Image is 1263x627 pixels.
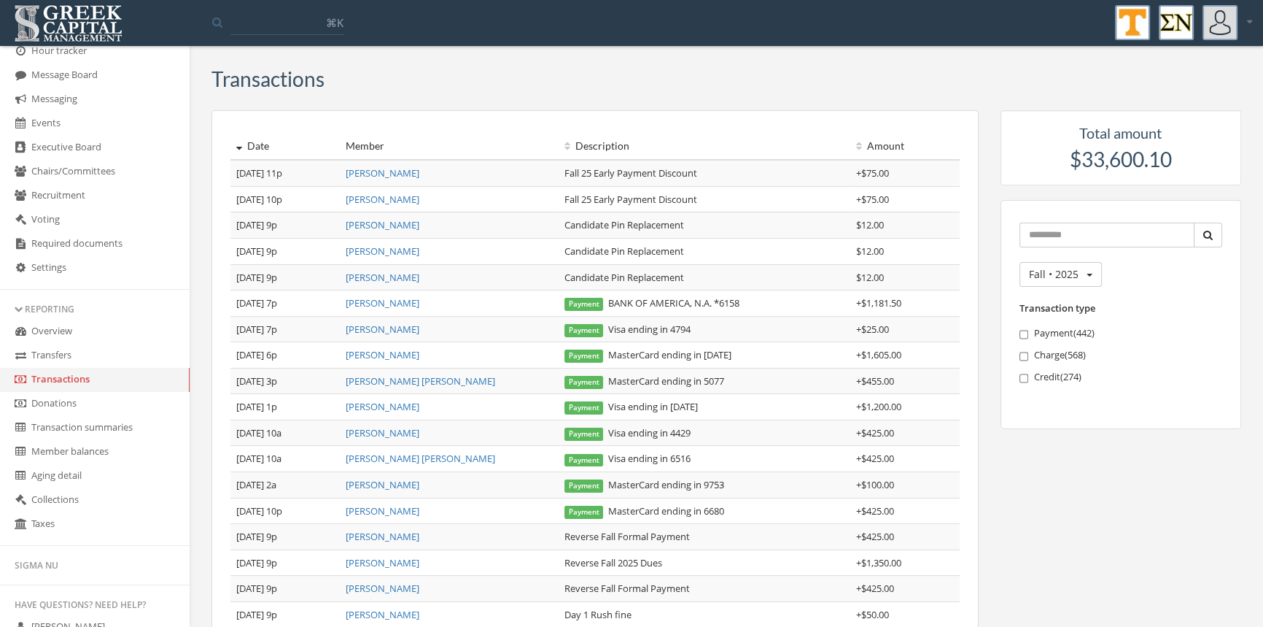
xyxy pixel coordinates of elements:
[230,238,340,264] td: [DATE] 9p
[559,264,850,291] td: Candidate Pin Replacement
[564,428,604,441] span: Payment
[856,296,901,309] span: + $1,181.50
[346,271,419,284] a: [PERSON_NAME]
[1019,352,1029,361] input: Charge(568)
[856,400,901,413] span: + $1,200.00
[230,264,340,291] td: [DATE] 9p
[856,193,889,206] span: + $75.00
[564,504,724,518] span: MasterCard ending in 6680
[230,342,340,369] td: [DATE] 6p
[564,350,604,363] span: Payment
[1019,370,1223,385] label: Credit ( 274 )
[15,303,175,315] div: Reporting
[856,374,894,388] span: + $455.00
[564,452,691,465] span: Visa ending in 6516
[559,212,850,239] td: Candidate Pin Replacement
[559,186,850,212] td: Fall 25 Early Payment Discount
[564,298,604,311] span: Payment
[856,245,884,258] span: $12.00
[564,480,604,493] span: Payment
[346,139,553,153] div: Member
[564,139,844,153] div: Description
[211,68,325,91] h3: Transactions
[230,394,340,420] td: [DATE] 1p
[346,193,419,206] a: [PERSON_NAME]
[564,454,604,467] span: Payment
[856,582,894,595] span: + $425.00
[564,324,604,337] span: Payment
[230,420,340,446] td: [DATE] 10a
[346,245,419,258] a: [PERSON_NAME]
[346,323,419,336] a: [PERSON_NAME]
[564,401,604,415] span: Payment
[346,426,419,439] a: [PERSON_NAME]
[559,160,850,186] td: Fall 25 Early Payment Discount
[564,506,604,519] span: Payment
[564,374,724,388] span: MasterCard ending in 5077
[346,478,419,491] a: [PERSON_NAME]
[1015,125,1227,141] h5: Total amount
[346,348,419,361] a: [PERSON_NAME]
[856,478,894,491] span: + $100.00
[856,556,901,569] span: + $1,350.00
[856,504,894,518] span: + $425.00
[856,218,884,231] span: $12.00
[346,296,419,309] a: [PERSON_NAME]
[346,452,495,465] a: [PERSON_NAME] [PERSON_NAME]
[559,576,850,602] td: Reverse Fall Formal Payment
[559,550,850,576] td: Reverse Fall 2025 Dues
[559,238,850,264] td: Candidate Pin Replacement
[856,271,884,284] span: $12.00
[564,400,698,413] span: Visa ending in [DATE]
[346,400,419,413] a: [PERSON_NAME]
[856,348,901,361] span: + $1,605.00
[1019,326,1223,341] label: Payment ( 442 )
[559,524,850,550] td: Reverse Fall Formal Payment
[1019,262,1102,287] button: Fall • 2025
[230,498,340,524] td: [DATE] 10p
[230,446,340,472] td: [DATE] 10a
[856,426,894,439] span: + $425.00
[346,530,419,543] a: [PERSON_NAME]
[230,576,340,602] td: [DATE] 9p
[856,139,954,153] div: Amount
[564,478,724,491] span: MasterCard ending in 9753
[230,368,340,394] td: [DATE] 3p
[856,166,889,180] span: + $75.00
[346,582,419,595] a: [PERSON_NAME]
[1019,348,1223,363] label: Charge ( 568 )
[230,291,340,317] td: [DATE] 7p
[346,556,419,569] a: [PERSON_NAME]
[1019,374,1029,383] input: Credit(274)
[230,472,340,499] td: [DATE] 2a
[564,323,691,336] span: Visa ending in 4794
[230,160,340,186] td: [DATE] 11p
[1029,267,1079,281] span: Fall • 2025
[230,316,340,342] td: [DATE] 7p
[230,550,340,576] td: [DATE] 9p
[1019,330,1029,339] input: Payment(442)
[230,212,340,239] td: [DATE] 9p
[564,426,691,439] span: Visa ending in 4429
[856,323,889,336] span: + $25.00
[564,296,739,309] span: BANK OF AMERICA, N.A. *6158
[346,218,419,231] a: [PERSON_NAME]
[346,608,419,621] a: [PERSON_NAME]
[236,139,334,153] div: Date
[856,452,894,465] span: + $425.00
[564,348,731,361] span: MasterCard ending in [DATE]
[346,504,419,518] a: [PERSON_NAME]
[230,524,340,550] td: [DATE] 9p
[1070,147,1172,172] span: $33,600.10
[856,608,889,621] span: + $50.00
[856,530,894,543] span: + $425.00
[230,186,340,212] td: [DATE] 10p
[346,166,419,180] a: [PERSON_NAME]
[326,15,343,30] span: ⌘K
[1019,301,1095,315] label: Transaction type
[346,374,495,388] a: [PERSON_NAME] [PERSON_NAME]
[564,376,604,389] span: Payment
